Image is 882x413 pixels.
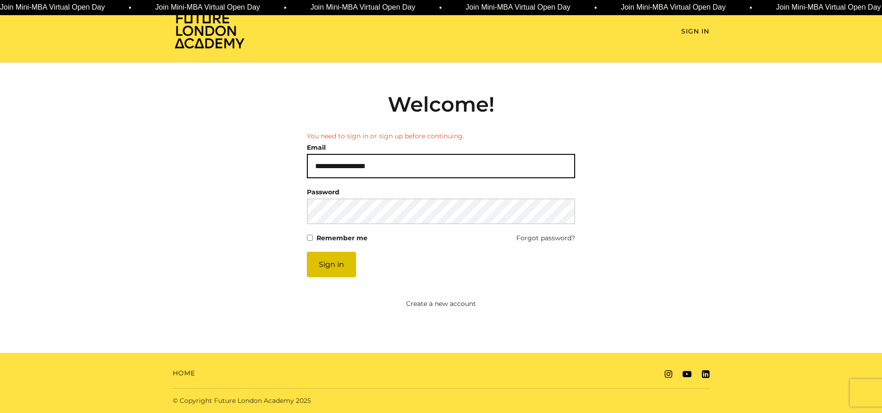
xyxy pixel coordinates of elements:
label: Remember me [317,232,367,244]
span: • [749,2,752,13]
div: © Copyright Future London Academy 2025 [165,396,441,406]
button: Sign in [307,252,356,277]
a: Sign In [681,27,709,36]
label: Email [307,141,326,154]
a: Forgot password? [516,232,575,244]
span: • [284,2,287,13]
label: Password [307,186,339,198]
a: Home [173,368,195,378]
span: • [129,2,131,13]
span: • [594,2,597,13]
li: You need to sign in or sign up before continuing. [307,131,575,141]
h2: Welcome! [307,92,575,117]
img: Home Page [173,12,246,49]
a: Create a new account [262,299,620,309]
span: • [439,2,441,13]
